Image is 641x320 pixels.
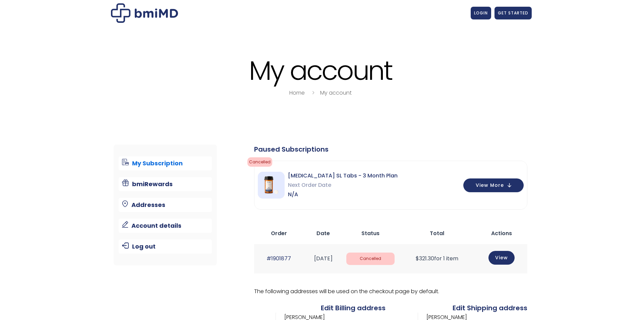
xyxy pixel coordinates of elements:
nav: Account pages [114,145,217,265]
a: LOGIN [471,7,491,19]
time: [DATE] [314,255,333,262]
span: N/A [288,190,398,199]
button: View More [463,178,524,192]
span: Next Order Date [288,180,398,190]
a: View [488,251,515,265]
span: Status [361,229,380,237]
a: My account [320,89,352,97]
h1: My account [109,56,532,85]
span: Actions [491,229,512,237]
a: Addresses [119,198,212,212]
img: My account [111,3,178,23]
span: LOGIN [474,10,488,16]
td: for 1 item [398,244,476,273]
span: 321.30 [416,255,434,262]
a: Account details [119,219,212,233]
img: Sermorelin SL Tabs - 3 Month Plan [258,172,285,199]
i: breadcrumbs separator [309,89,317,97]
a: GET STARTED [494,7,532,19]
span: [MEDICAL_DATA] SL Tabs - 3 Month Plan [288,171,398,180]
a: Edit Billing address [321,303,386,313]
a: Home [289,89,305,97]
a: bmiRewards [119,177,212,191]
span: GET STARTED [498,10,528,16]
a: Log out [119,239,212,254]
span: Order [271,229,287,237]
a: My Subscription [119,156,212,170]
span: Cancelled [346,253,395,265]
span: $ [416,255,419,262]
span: cancelled [247,157,272,167]
a: Edit Shipping address [453,303,527,313]
span: View More [476,183,504,188]
div: Paused Subscriptions [254,145,527,154]
span: Total [430,229,444,237]
span: Date [316,229,330,237]
a: #1901877 [267,255,291,262]
p: The following addresses will be used on the checkout page by default. [254,287,527,296]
